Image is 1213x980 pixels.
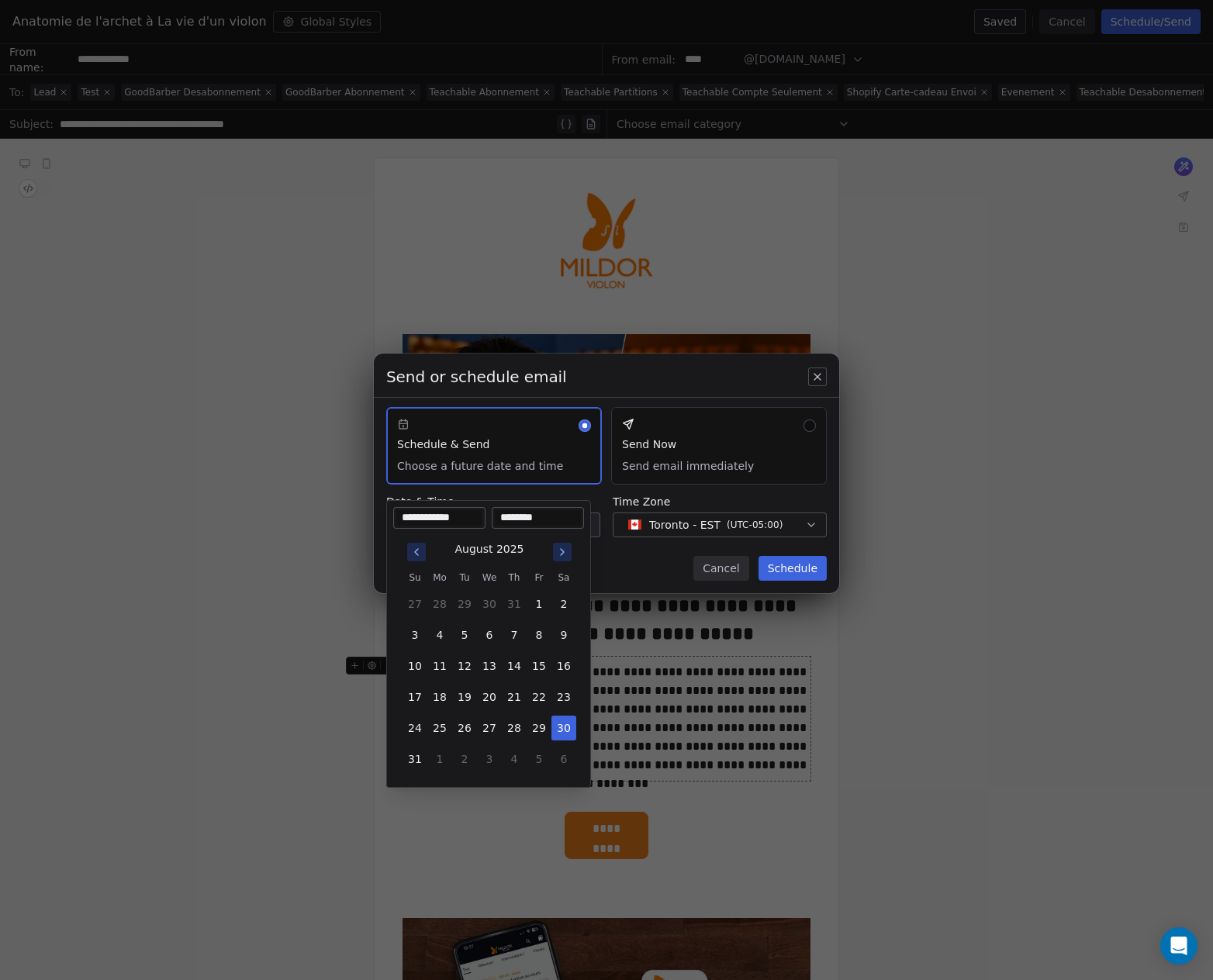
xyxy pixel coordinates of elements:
button: 28 [427,592,452,616]
button: 29 [452,592,477,616]
button: 11 [427,654,452,678]
button: 7 [502,623,527,647]
button: 31 [403,747,427,771]
button: 19 [452,685,477,709]
button: 25 [427,716,452,740]
th: Sunday [403,570,427,585]
button: 6 [551,747,576,771]
th: Saturday [551,570,576,585]
button: 14 [502,654,527,678]
button: Go to previous month [406,541,427,563]
button: 9 [551,623,576,647]
button: 17 [403,685,427,709]
button: 10 [403,654,427,678]
button: 16 [551,654,576,678]
button: 18 [427,685,452,709]
th: Thursday [502,570,527,585]
button: 27 [477,716,502,740]
button: 15 [527,654,551,678]
button: 23 [551,685,576,709]
button: 2 [452,747,477,771]
div: August 2025 [454,541,524,557]
button: 26 [452,716,477,740]
button: 4 [427,623,452,647]
th: Tuesday [452,570,477,585]
button: 8 [527,623,551,647]
button: 30 [477,592,502,616]
button: 20 [477,685,502,709]
button: 27 [403,592,427,616]
button: 13 [477,654,502,678]
th: Monday [427,570,452,585]
button: 2 [551,592,576,616]
th: Friday [527,570,551,585]
button: 5 [527,747,551,771]
button: 31 [502,592,527,616]
button: 6 [477,623,502,647]
button: 29 [527,716,551,740]
button: 22 [527,685,551,709]
button: 5 [452,623,477,647]
button: 4 [502,747,527,771]
button: Go to next month [551,541,573,563]
button: 30 [551,716,576,740]
button: 21 [502,685,527,709]
button: 24 [403,716,427,740]
button: 1 [427,747,452,771]
button: 3 [403,623,427,647]
button: 1 [527,592,551,616]
button: 28 [502,716,527,740]
button: 12 [452,654,477,678]
th: Wednesday [477,570,502,585]
button: 3 [477,747,502,771]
